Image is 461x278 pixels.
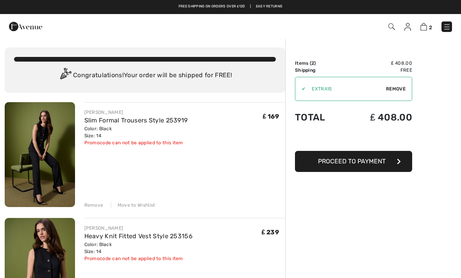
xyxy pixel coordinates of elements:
img: 1ère Avenue [9,19,42,34]
td: Items ( ) [295,60,344,67]
td: ₤ 408.00 [344,104,412,131]
div: Color: Black Size: 14 [84,241,193,255]
img: Search [388,23,395,30]
div: Remove [84,202,104,209]
input: Promo code [306,77,386,101]
img: Shopping Bag [420,23,427,30]
td: ₤ 408.00 [344,60,412,67]
img: Congratulation2.svg [57,68,73,83]
span: Remove [386,85,406,92]
div: Promocode can not be applied to this item [84,139,188,146]
a: Free shipping on orders over ₤120 [179,4,245,9]
div: [PERSON_NAME] [84,109,188,116]
a: Slim Formal Trousers Style 253919 [84,117,188,124]
iframe: PayPal [295,131,412,148]
span: 2 [311,60,314,66]
td: Shipping [295,67,344,74]
div: Color: Black Size: 14 [84,125,188,139]
img: Menu [443,23,451,31]
div: [PERSON_NAME] [84,225,193,232]
div: ✔ [295,85,306,92]
span: ₤ 239 [262,228,279,236]
div: Congratulations! Your order will be shipped for FREE! [14,68,276,83]
img: My Info [404,23,411,31]
a: Easy Returns [256,4,283,9]
span: 2 [429,25,432,30]
div: Promocode can not be applied to this item [84,255,193,262]
td: Free [344,67,412,74]
img: Slim Formal Trousers Style 253919 [5,102,75,207]
div: Move to Wishlist [111,202,155,209]
button: Proceed to Payment [295,151,412,172]
td: Total [295,104,344,131]
span: ₤ 169 [263,113,279,120]
a: 2 [420,22,432,31]
a: 1ère Avenue [9,22,42,30]
span: | [250,4,251,9]
a: Heavy Knit Fitted Vest Style 253156 [84,232,193,240]
span: Proceed to Payment [318,158,386,165]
